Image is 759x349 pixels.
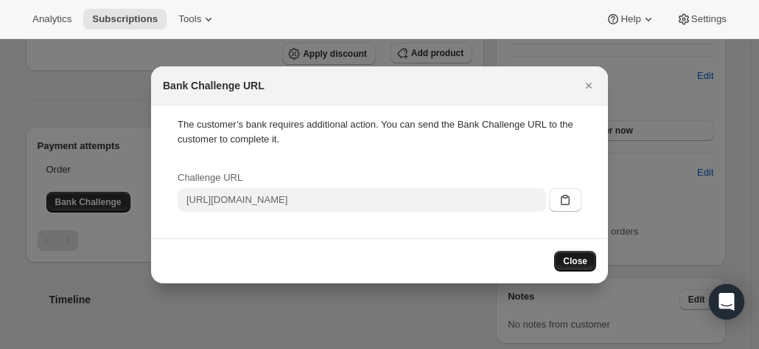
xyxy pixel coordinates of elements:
[709,284,744,319] div: Open Intercom Messenger
[691,13,727,25] span: Settings
[32,13,71,25] span: Analytics
[163,78,265,93] h2: Bank Challenge URL
[554,251,596,272] button: Close
[578,75,599,96] button: Close
[169,9,225,30] button: Tools
[178,172,242,183] span: Challenge URL
[178,117,581,147] div: The customer’s bank requires additional action. You can send the Bank Challenge URL to the custom...
[178,13,201,25] span: Tools
[597,9,664,30] button: Help
[620,13,640,25] span: Help
[92,13,158,25] span: Subscriptions
[24,9,80,30] button: Analytics
[668,9,735,30] button: Settings
[563,255,587,267] span: Close
[83,9,167,30] button: Subscriptions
